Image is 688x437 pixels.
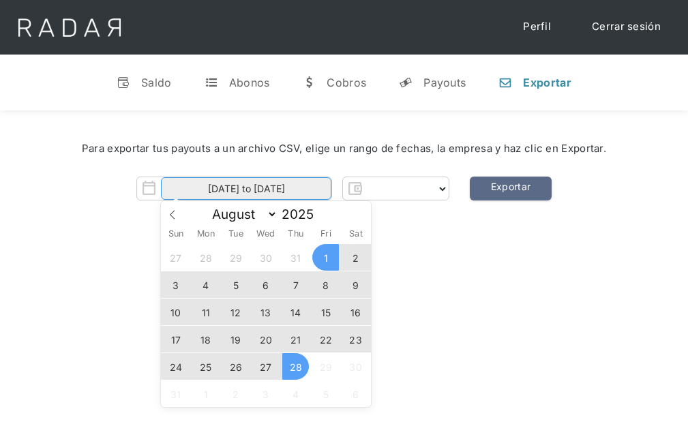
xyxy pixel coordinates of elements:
span: August 10, 2025 [162,299,189,325]
span: August 23, 2025 [342,326,369,352]
span: September 6, 2025 [342,380,369,407]
span: July 29, 2025 [222,244,249,271]
span: August 9, 2025 [342,271,369,298]
span: Fri [311,230,341,239]
span: August 26, 2025 [222,353,249,380]
span: August 6, 2025 [252,271,279,298]
span: August 15, 2025 [312,299,339,325]
input: Year [278,207,327,222]
span: Mon [191,230,221,239]
span: August 2, 2025 [342,244,369,271]
span: August 17, 2025 [162,326,189,352]
span: August 30, 2025 [342,353,369,380]
div: y [399,76,413,89]
div: Exportar [523,76,571,89]
span: August 8, 2025 [312,271,339,298]
a: Cerrar sesión [578,14,674,40]
span: August 11, 2025 [192,299,219,325]
span: September 3, 2025 [252,380,279,407]
a: Exportar [470,177,552,200]
div: n [498,76,512,89]
span: August 4, 2025 [192,271,219,298]
span: August 14, 2025 [282,299,309,325]
span: Sat [341,230,371,239]
span: August 29, 2025 [312,353,339,380]
span: August 7, 2025 [282,271,309,298]
div: t [205,76,218,89]
span: September 1, 2025 [192,380,219,407]
span: August 13, 2025 [252,299,279,325]
span: August 21, 2025 [282,326,309,352]
span: July 28, 2025 [192,244,219,271]
span: August 5, 2025 [222,271,249,298]
a: Perfil [509,14,565,40]
span: August 28, 2025 [282,353,309,380]
span: August 19, 2025 [222,326,249,352]
div: Payouts [423,76,466,89]
span: August 1, 2025 [312,244,339,271]
span: Wed [251,230,281,239]
div: Cobros [327,76,366,89]
span: July 31, 2025 [282,244,309,271]
span: August 25, 2025 [192,353,219,380]
span: August 16, 2025 [342,299,369,325]
span: July 27, 2025 [162,244,189,271]
div: Saldo [141,76,172,89]
form: Form [136,177,449,200]
span: August 18, 2025 [192,326,219,352]
span: August 31, 2025 [162,380,189,407]
span: August 24, 2025 [162,353,189,380]
span: August 20, 2025 [252,326,279,352]
span: August 12, 2025 [222,299,249,325]
span: July 30, 2025 [252,244,279,271]
div: w [302,76,316,89]
div: v [117,76,130,89]
div: Abonos [229,76,270,89]
span: August 27, 2025 [252,353,279,380]
span: September 2, 2025 [222,380,249,407]
span: Sun [161,230,191,239]
span: Thu [281,230,311,239]
div: Para exportar tus payouts a un archivo CSV, elige un rango de fechas, la empresa y haz clic en Ex... [41,141,647,157]
span: August 22, 2025 [312,326,339,352]
select: Month [205,206,278,223]
span: September 4, 2025 [282,380,309,407]
span: September 5, 2025 [312,380,339,407]
span: Tue [221,230,251,239]
span: August 3, 2025 [162,271,189,298]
